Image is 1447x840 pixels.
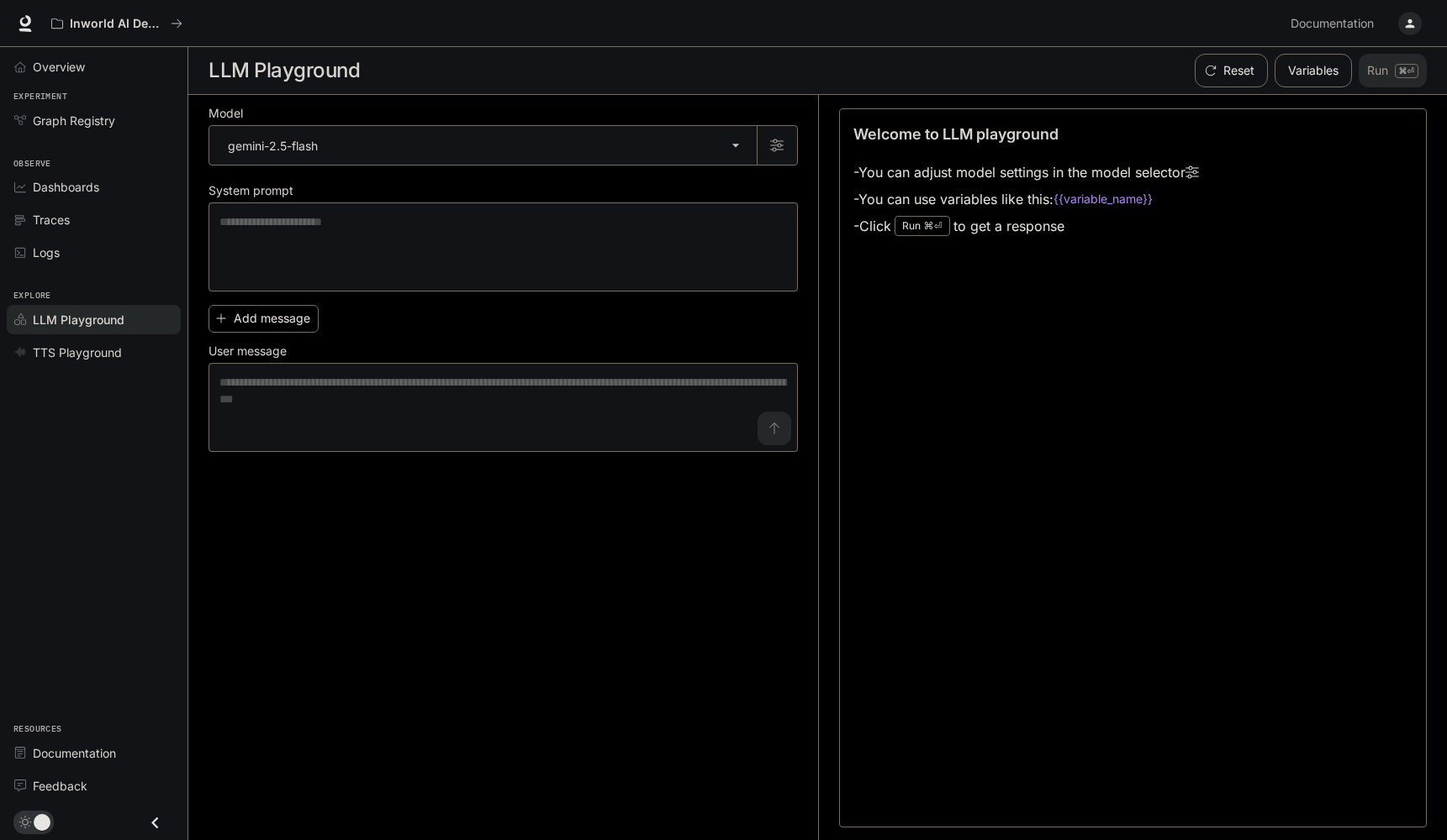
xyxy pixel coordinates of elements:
p: Model [209,108,243,119]
button: Reset [1195,54,1268,87]
a: Documentation [7,738,181,768]
span: Graph Registry [33,112,115,129]
span: Overview [33,58,85,76]
span: Documentation [33,744,116,762]
p: System prompt [209,185,293,197]
a: Dashboards [7,172,181,202]
span: Dashboards [33,178,99,196]
a: LLM Playground [7,305,181,334]
li: - You can adjust model settings in the model selector [853,159,1199,186]
a: Documentation [1284,7,1386,40]
button: Add message [209,305,319,333]
li: - Click to get a response [853,213,1199,239]
button: All workspaces [44,7,190,40]
a: TTS Playground [7,338,181,367]
span: Feedback [33,777,87,795]
p: User message [209,345,287,357]
a: Traces [7,205,181,234]
a: Graph Registry [7,106,181,135]
span: Traces [33,211,70,228]
a: Overview [7,52,181,81]
span: LLM Playground [33,311,124,328]
code: {{variable_name}} [1054,191,1153,207]
li: - You can use variables like this: [853,186,1199,213]
a: Feedback [7,771,181,801]
span: Dark mode toggle [34,812,50,831]
a: Logs [7,238,181,267]
span: Documentation [1291,13,1374,34]
p: ⌘⏎ [924,221,943,231]
div: gemini-2.5-flash [209,126,757,165]
p: Welcome to LLM playground [853,123,1059,145]
button: Close drawer [136,806,174,840]
p: Inworld AI Demos [70,17,164,31]
h1: LLM Playground [209,54,360,87]
span: TTS Playground [33,344,122,361]
p: gemini-2.5-flash [228,137,318,155]
span: Logs [33,244,60,261]
div: Run [895,216,950,236]
button: Variables [1275,54,1352,87]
